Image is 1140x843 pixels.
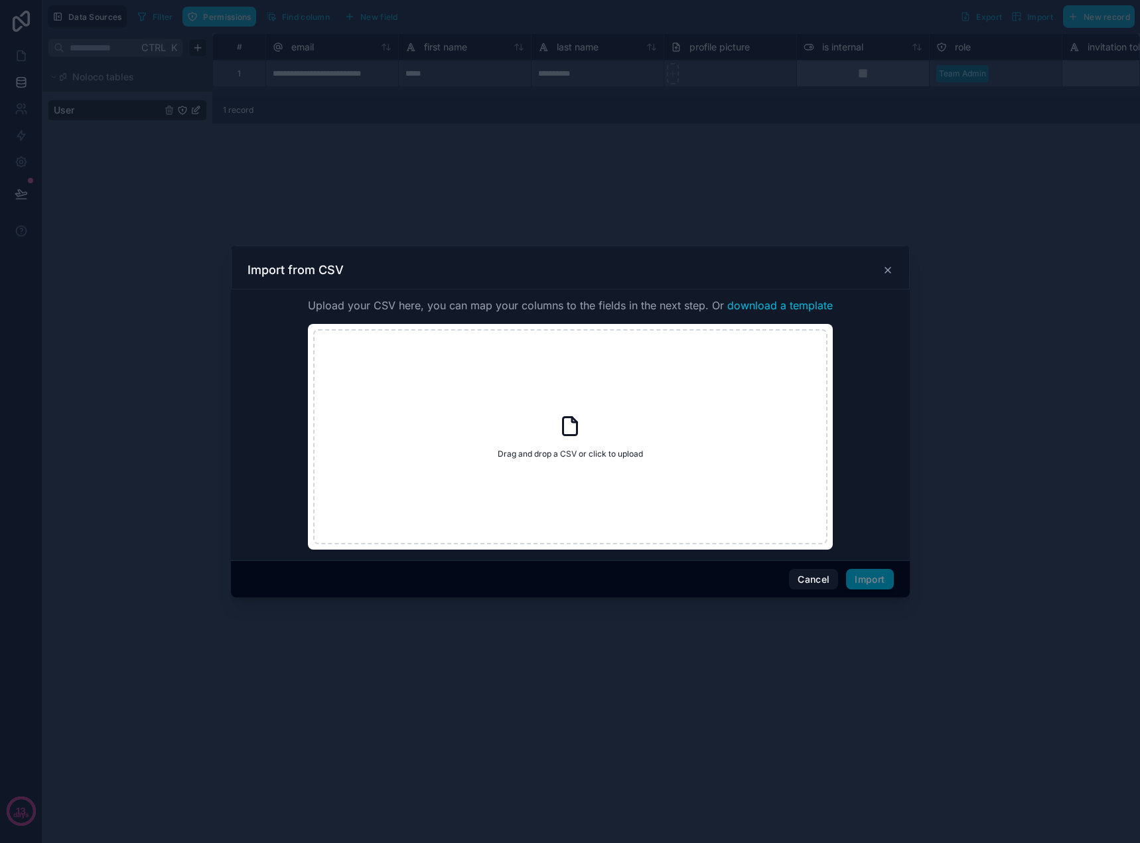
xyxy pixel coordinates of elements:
[308,297,833,313] span: Upload your CSV here, you can map your columns to the fields in the next step. Or
[248,262,344,278] h3: Import from CSV
[498,449,643,459] span: Drag and drop a CSV or click to upload
[789,569,838,590] button: Cancel
[727,297,833,313] button: download a template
